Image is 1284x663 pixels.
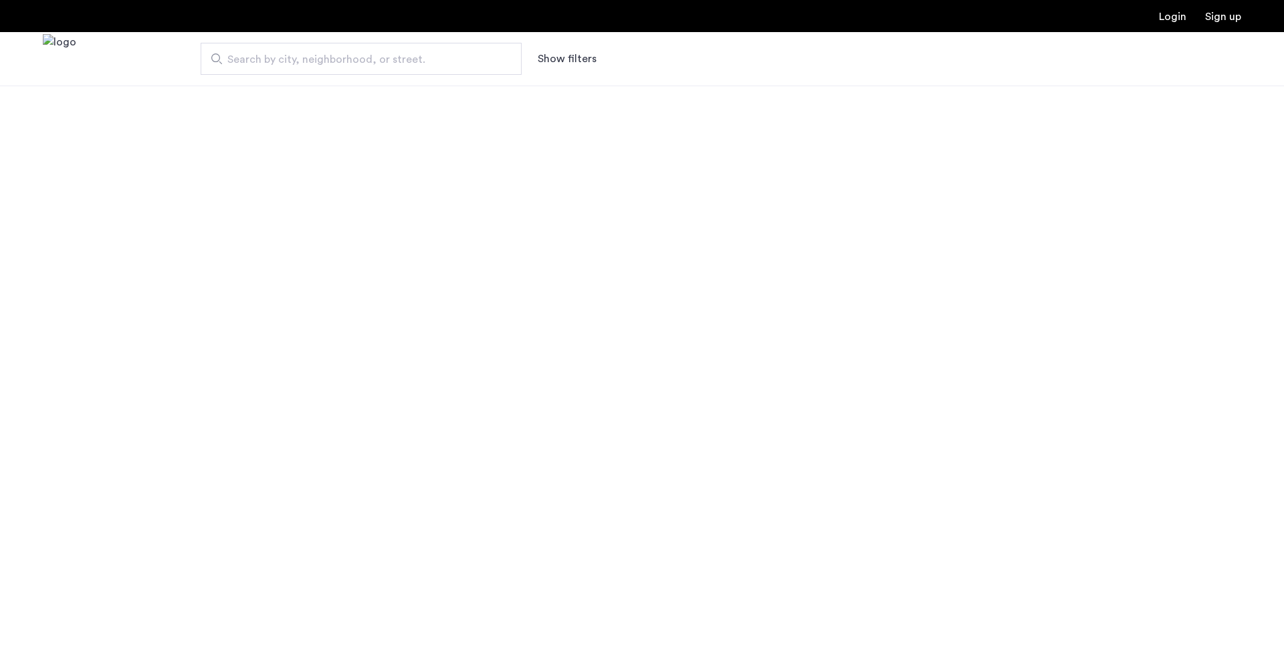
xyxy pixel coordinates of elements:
a: Login [1159,11,1186,22]
a: Registration [1205,11,1241,22]
input: Apartment Search [201,43,522,75]
button: Show or hide filters [538,51,597,67]
img: logo [43,34,76,84]
span: Search by city, neighborhood, or street. [227,51,484,68]
a: Cazamio Logo [43,34,76,84]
